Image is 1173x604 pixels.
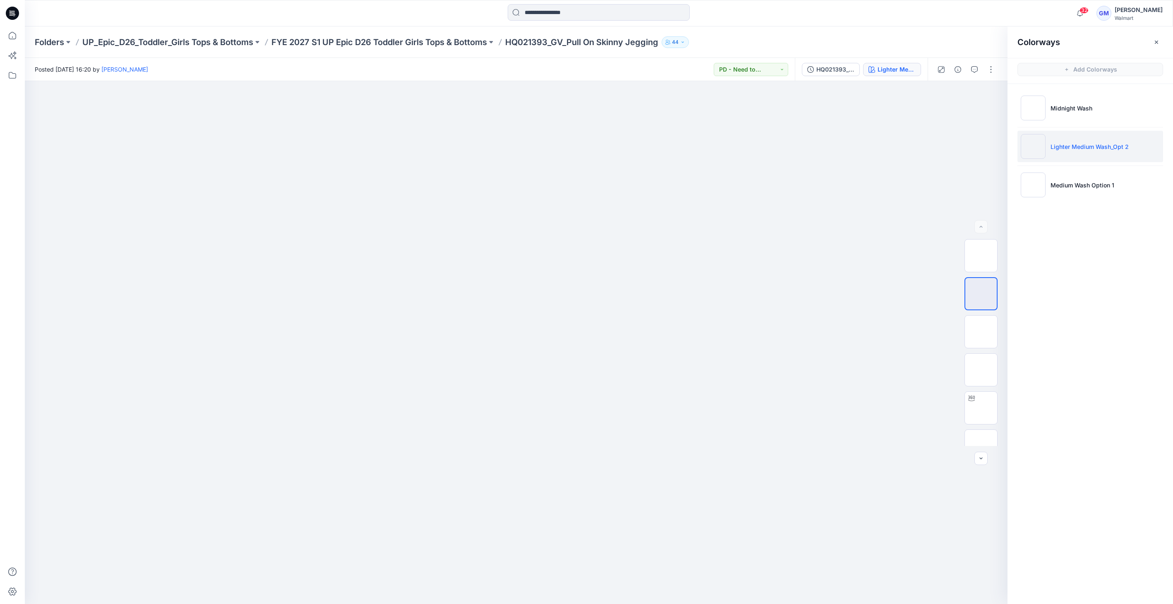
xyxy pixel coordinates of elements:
[35,65,148,74] span: Posted [DATE] 16:20 by
[863,63,921,76] button: Lighter Medium Wash_Opt 2
[802,63,860,76] button: HQ021393_GV_Pull On Skinny Jegging
[816,65,854,74] div: HQ021393_GV_Pull On Skinny Jegging
[1021,134,1046,159] img: Lighter Medium Wash_Opt 2
[1079,7,1089,14] span: 32
[951,63,964,76] button: Details
[1021,96,1046,120] img: Midnight Wash
[1096,6,1111,21] div: GM
[878,65,916,74] div: Lighter Medium Wash_Opt 2
[1115,15,1163,21] div: Walmart
[662,36,689,48] button: 44
[1051,142,1129,151] p: Lighter Medium Wash_Opt 2
[1115,5,1163,15] div: [PERSON_NAME]
[672,38,679,47] p: 44
[35,36,64,48] a: Folders
[101,66,148,73] a: [PERSON_NAME]
[271,36,487,48] a: FYE 2027 S1 UP Epic D26 Toddler Girls Tops & Bottoms
[1051,181,1114,189] p: Medium Wash Option 1
[1017,37,1060,47] h2: Colorways
[1021,173,1046,197] img: Medium Wash Option 1
[82,36,253,48] a: UP_Epic_D26_Toddler_Girls Tops & Bottoms
[505,36,658,48] p: HQ021393_GV_Pull On Skinny Jegging
[1051,104,1092,113] p: Midnight Wash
